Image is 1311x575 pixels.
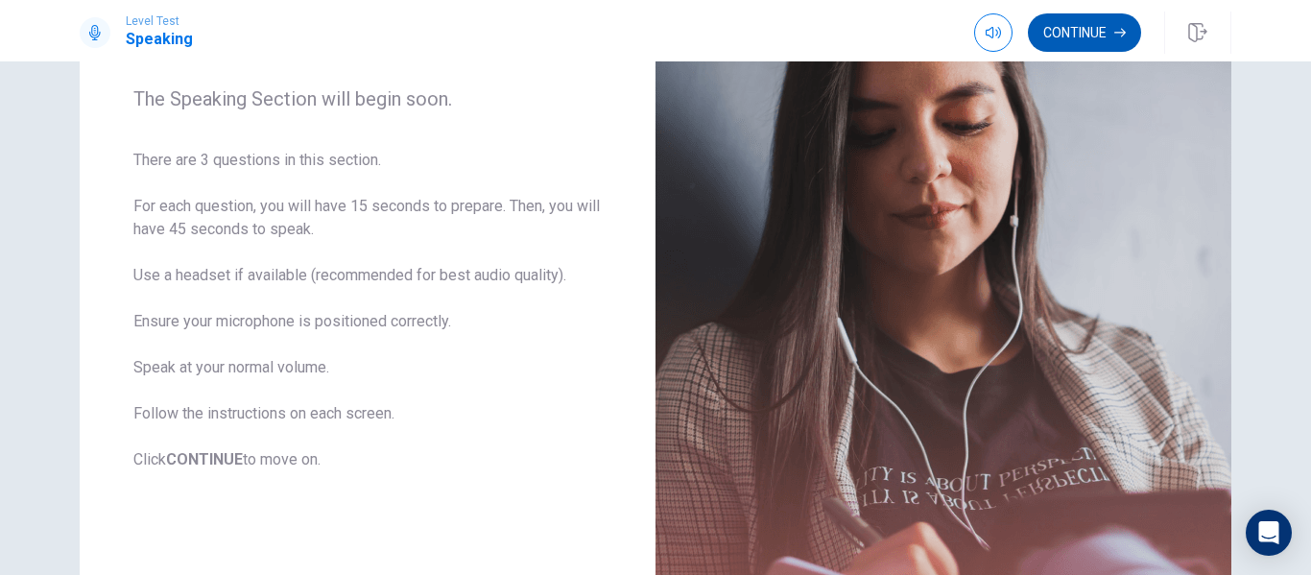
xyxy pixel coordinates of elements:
button: Continue [1028,13,1141,52]
span: The Speaking Section will begin soon. [133,87,602,110]
span: There are 3 questions in this section. For each question, you will have 15 seconds to prepare. Th... [133,149,602,471]
div: Open Intercom Messenger [1246,510,1292,556]
h1: Speaking [126,28,193,51]
b: CONTINUE [166,450,243,468]
span: Level Test [126,14,193,28]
